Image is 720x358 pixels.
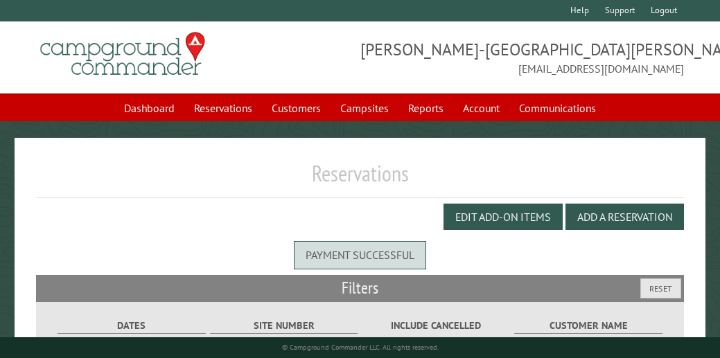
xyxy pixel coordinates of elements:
[294,241,426,269] div: Payment successful
[332,95,397,121] a: Campsites
[455,95,508,121] a: Account
[36,27,209,81] img: Campground Commander
[210,318,358,334] label: Site Number
[444,204,563,230] button: Edit Add-on Items
[514,318,662,334] label: Customer Name
[565,204,684,230] button: Add a Reservation
[360,38,685,77] span: [PERSON_NAME]-[GEOGRAPHIC_DATA][PERSON_NAME] [EMAIL_ADDRESS][DOMAIN_NAME]
[186,95,261,121] a: Reservations
[362,318,510,348] label: Include Cancelled Reservations
[58,318,205,334] label: Dates
[116,95,183,121] a: Dashboard
[511,95,604,121] a: Communications
[640,278,681,298] button: Reset
[36,275,684,301] h2: Filters
[282,343,439,352] small: © Campground Commander LLC. All rights reserved.
[263,95,329,121] a: Customers
[36,160,684,198] h1: Reservations
[400,95,452,121] a: Reports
